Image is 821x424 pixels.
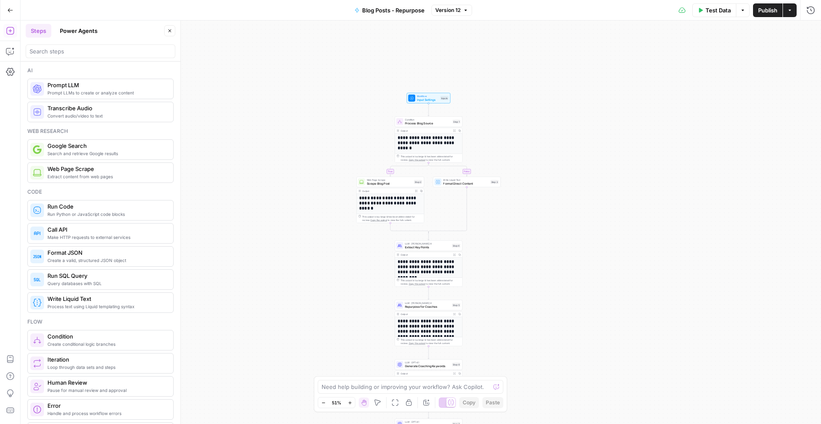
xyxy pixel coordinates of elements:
[401,338,461,345] div: This output is too large & has been abbreviated for review. to view the full content.
[443,178,488,182] span: Write Liquid Text
[428,163,467,177] g: Edge from step_1 to step_3
[390,163,428,177] g: Edge from step_1 to step_2
[27,127,174,135] div: Web research
[428,232,429,240] g: Edge from step_1-conditional-end to step_4
[758,6,777,15] span: Publish
[27,67,174,74] div: Ai
[417,97,439,102] span: Input Settings
[362,6,425,15] span: Blog Posts - Repurpose
[706,6,731,15] span: Test Data
[47,150,166,157] span: Search and retrieve Google results
[47,211,166,218] span: Run Python or JavaScript code blocks
[401,312,450,316] div: Output
[27,188,174,196] div: Code
[47,257,166,264] span: Create a valid, structured JSON object
[428,103,429,116] g: Edge from start to step_1
[47,104,166,112] span: Transcribe Audio
[428,187,467,233] g: Edge from step_3 to step_1-conditional-end
[452,120,460,124] div: Step 1
[405,420,450,424] span: LLM · GPT-4.1
[332,399,341,406] span: 51%
[47,81,166,89] span: Prompt LLM
[409,159,425,161] span: Copy the output
[753,3,783,17] button: Publish
[390,223,428,233] g: Edge from step_2 to step_1-conditional-end
[431,5,472,16] button: Version 12
[409,342,425,344] span: Copy the output
[395,93,462,103] div: WorkflowInput SettingsInputs
[47,173,166,180] span: Extract content from web pages
[47,378,166,387] span: Human Review
[367,178,412,182] span: Web Page Scrape
[47,387,166,394] span: Pause for manual review and approval
[47,303,166,310] span: Process text using Liquid templating syntax
[47,112,166,119] span: Convert audio/video to text
[486,399,500,406] span: Paste
[47,410,166,417] span: Handle and process workflow errors
[47,280,166,287] span: Query databases with SQL
[47,225,166,234] span: Call API
[47,271,166,280] span: Run SQL Query
[428,346,429,359] g: Edge from step_5 to step_6
[433,177,500,187] div: Write Liquid TextFormat Direct ContentStep 3
[47,202,166,211] span: Run Code
[459,397,479,408] button: Copy
[409,283,425,285] span: Copy the output
[405,301,450,305] span: LLM · [PERSON_NAME] 4
[370,219,387,221] span: Copy the output
[401,129,450,132] div: Output
[443,181,488,185] span: Format Direct Content
[401,155,461,162] div: This output is too large & has been abbreviated for review. to view the full content.
[27,318,174,326] div: Flow
[362,215,422,222] div: This output is too large & has been abbreviated for review. to view the full content.
[47,364,166,371] span: Loop through data sets and steps
[417,94,439,98] span: Workflow
[401,372,450,375] div: Output
[452,303,460,307] div: Step 5
[47,141,166,150] span: Google Search
[414,180,422,184] div: Step 2
[428,406,429,418] g: Edge from step_6 to step_7
[395,359,462,406] div: LLM · GPT-4.1Generate Coaching KeywordsStep 6Output{ "keyword_set_1":{ "primary":"sports coaching...
[55,24,103,38] button: Power Agents
[47,355,166,364] span: Iteration
[463,399,475,406] span: Copy
[405,242,450,245] span: LLM · [PERSON_NAME] 4
[405,245,450,249] span: Extract Key Points
[490,180,499,184] div: Step 3
[692,3,736,17] button: Test Data
[452,244,461,247] div: Step 4
[47,165,166,173] span: Web Page Scrape
[405,118,451,121] span: Condition
[47,401,166,410] span: Error
[367,181,412,185] span: Scrape Blog Post
[405,121,451,125] span: Process Blog Source
[428,287,429,300] g: Edge from step_4 to step_5
[47,341,166,347] span: Create conditional logic branches
[47,332,166,341] span: Condition
[440,96,449,100] div: Inputs
[405,361,450,364] span: LLM · GPT-4.1
[30,47,171,56] input: Search steps
[435,6,461,14] span: Version 12
[349,3,430,17] button: Blog Posts - Repurpose
[405,364,450,368] span: Generate Coaching Keywords
[47,89,166,96] span: Prompt LLMs to create or analyze content
[47,294,166,303] span: Write Liquid Text
[482,397,503,408] button: Paste
[405,304,450,309] span: Repurpose for Coaches
[401,279,461,286] div: This output is too large & has been abbreviated for review. to view the full content.
[362,189,412,193] div: Output
[401,253,450,256] div: Output
[47,234,166,241] span: Make HTTP requests to external services
[47,248,166,257] span: Format JSON
[452,362,460,366] div: Step 6
[26,24,51,38] button: Steps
